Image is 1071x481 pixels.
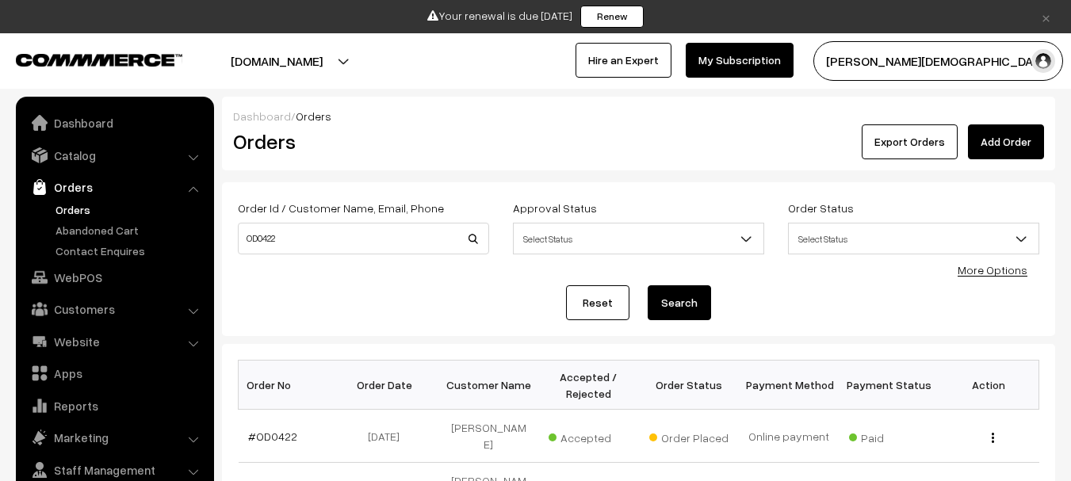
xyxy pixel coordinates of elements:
[939,361,1038,410] th: Action
[580,6,644,28] a: Renew
[513,200,597,216] label: Approval Status
[739,361,839,410] th: Payment Method
[16,54,182,66] img: COMMMERCE
[958,263,1027,277] a: More Options
[813,41,1063,81] button: [PERSON_NAME][DEMOGRAPHIC_DATA]
[175,41,378,81] button: [DOMAIN_NAME]
[20,327,208,356] a: Website
[20,141,208,170] a: Catalog
[438,410,538,463] td: [PERSON_NAME]
[20,263,208,292] a: WebPOS
[339,361,438,410] th: Order Date
[238,223,489,254] input: Order Id / Customer Name / Customer Email / Customer Phone
[339,410,438,463] td: [DATE]
[239,361,339,410] th: Order No
[233,109,291,123] a: Dashboard
[789,225,1038,253] span: Select Status
[248,429,297,443] a: #OD0422
[788,200,854,216] label: Order Status
[296,109,331,123] span: Orders
[576,43,671,78] a: Hire an Expert
[20,423,208,452] a: Marketing
[233,108,1044,124] div: /
[52,222,208,239] a: Abandoned Cart
[438,361,538,410] th: Customer Name
[1035,7,1057,26] a: ×
[648,285,711,320] button: Search
[1031,49,1055,73] img: user
[639,361,739,410] th: Order Status
[6,6,1065,28] div: Your renewal is due [DATE]
[52,242,208,259] a: Contact Enquires
[849,426,928,446] span: Paid
[20,173,208,201] a: Orders
[16,49,155,68] a: COMMMERCE
[20,295,208,323] a: Customers
[739,410,839,463] td: Online payment
[788,223,1039,254] span: Select Status
[549,426,628,446] span: Accepted
[862,124,958,159] button: Export Orders
[20,359,208,387] a: Apps
[566,285,629,320] a: Reset
[20,109,208,137] a: Dashboard
[20,391,208,420] a: Reports
[514,225,763,253] span: Select Status
[686,43,794,78] a: My Subscription
[513,223,764,254] span: Select Status
[233,129,488,154] h2: Orders
[839,361,939,410] th: Payment Status
[968,124,1044,159] a: Add Order
[52,201,208,218] a: Orders
[238,200,444,216] label: Order Id / Customer Name, Email, Phone
[538,361,638,410] th: Accepted / Rejected
[992,433,994,443] img: Menu
[649,426,729,446] span: Order Placed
